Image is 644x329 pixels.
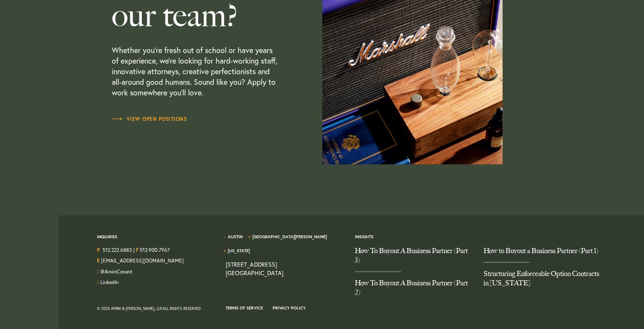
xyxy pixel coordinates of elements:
a: How to Buyout a Business Partner (Part 1) [484,246,600,262]
a: Call us at 5122226883 [102,247,132,253]
a: Follow us on Twitter [100,268,133,275]
a: Structuring Enforceable Option Contracts in Texas [484,263,600,294]
p: Whether you’re fresh out of school or have years of experience, we’re looking for hard-working st... [112,32,280,115]
div: © 2025 Amini & [PERSON_NAME], LLP. All Rights Reserved [97,304,213,314]
strong: P [97,247,100,253]
a: How To Buyout A Business Partner (Part 3) [355,246,471,271]
a: Austin [228,234,243,240]
span: | [133,246,135,255]
a: Email Us [101,257,184,264]
strong: F [136,247,138,253]
a: 512.900.7967 [140,247,170,253]
a: View Open Positions [112,115,187,123]
a: Join us on LinkedIn [100,279,119,285]
a: View on map [226,260,283,277]
a: [US_STATE] [228,248,250,254]
span: View Open Positions [112,117,187,122]
a: Privacy Policy [273,305,306,311]
a: Insights [355,234,373,240]
a: Terms of Service [226,305,263,311]
span: Inquiries [97,234,117,246]
a: [GEOGRAPHIC_DATA][PERSON_NAME] [252,234,327,240]
strong: E [97,257,100,264]
a: How To Buyout A Business Partner (Part 2) [355,272,471,304]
